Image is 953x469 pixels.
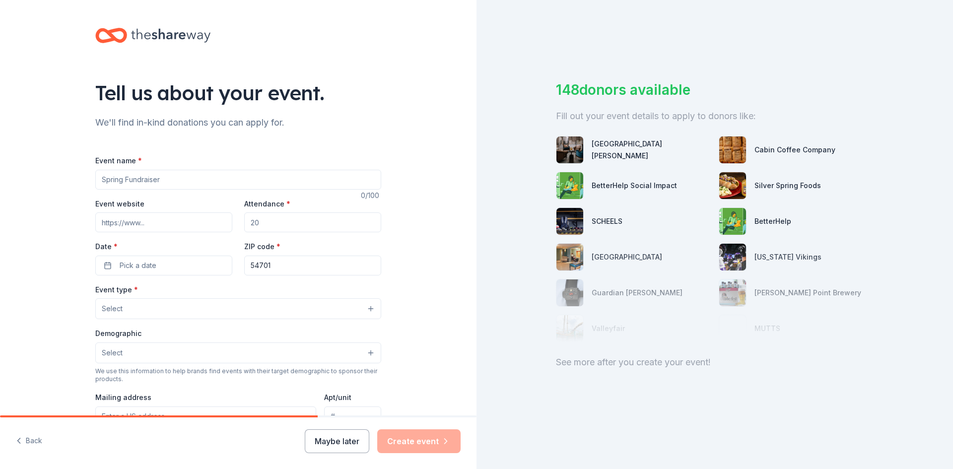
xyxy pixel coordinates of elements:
img: photo for BetterHelp Social Impact [556,172,583,199]
input: Enter a US address [95,406,316,426]
div: We use this information to help brands find events with their target demographic to sponsor their... [95,367,381,383]
div: SCHEELS [592,215,622,227]
button: Maybe later [305,429,369,453]
div: Tell us about your event. [95,79,381,107]
div: See more after you create your event! [556,354,874,370]
input: https://www... [95,212,232,232]
div: 148 donors available [556,79,874,100]
img: photo for Silver Spring Foods [719,172,746,199]
input: # [324,406,381,426]
label: Demographic [95,329,141,338]
label: Mailing address [95,393,151,402]
button: Pick a date [95,256,232,275]
img: photo for SCHEELS [556,208,583,235]
label: Date [95,242,232,252]
img: photo for BetterHelp [719,208,746,235]
div: Silver Spring Foods [754,180,821,192]
button: Select [95,342,381,363]
div: BetterHelp Social Impact [592,180,677,192]
img: photo for Cabin Coffee Company [719,136,746,163]
label: Apt/unit [324,393,351,402]
span: Select [102,303,123,315]
label: Event type [95,285,138,295]
label: Event name [95,156,142,166]
input: Spring Fundraiser [95,170,381,190]
span: Pick a date [120,260,156,271]
img: photo for St. James Hotel [556,136,583,163]
div: BetterHelp [754,215,791,227]
div: Fill out your event details to apply to donors like: [556,108,874,124]
div: [GEOGRAPHIC_DATA][PERSON_NAME] [592,138,711,162]
button: Select [95,298,381,319]
label: Attendance [244,199,290,209]
label: Event website [95,199,144,209]
div: 0 /100 [361,190,381,201]
div: We'll find in-kind donations you can apply for. [95,115,381,131]
label: ZIP code [244,242,280,252]
button: Back [16,431,42,452]
div: Cabin Coffee Company [754,144,835,156]
input: 12345 (U.S. only) [244,256,381,275]
span: Select [102,347,123,359]
input: 20 [244,212,381,232]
